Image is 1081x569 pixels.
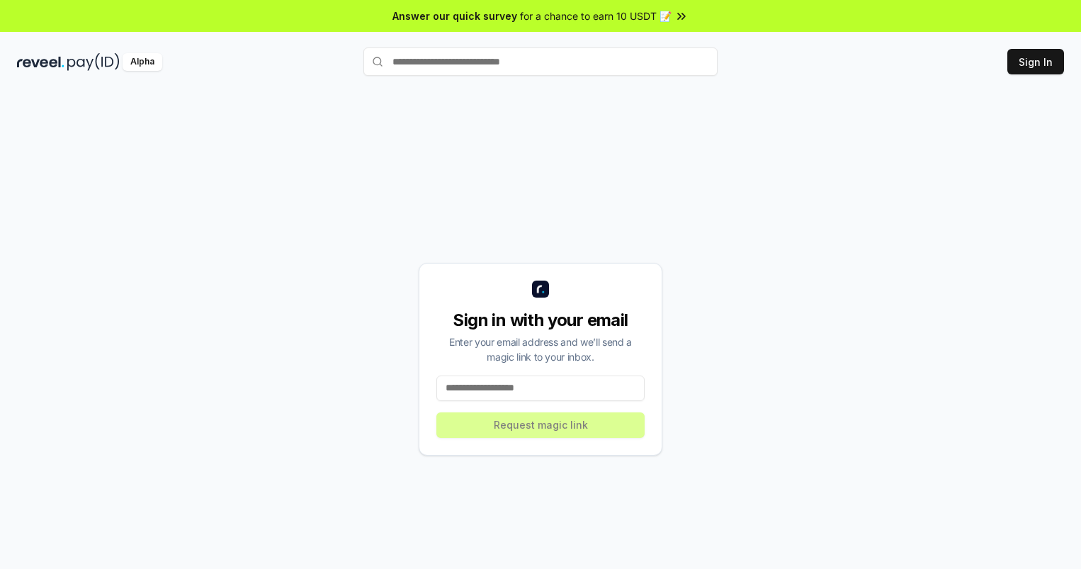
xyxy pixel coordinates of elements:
button: Sign In [1007,49,1064,74]
div: Alpha [123,53,162,71]
div: Enter your email address and we’ll send a magic link to your inbox. [436,334,645,364]
span: for a chance to earn 10 USDT 📝 [520,9,672,23]
img: logo_small [532,281,549,298]
div: Sign in with your email [436,309,645,332]
img: reveel_dark [17,53,64,71]
img: pay_id [67,53,120,71]
span: Answer our quick survey [392,9,517,23]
